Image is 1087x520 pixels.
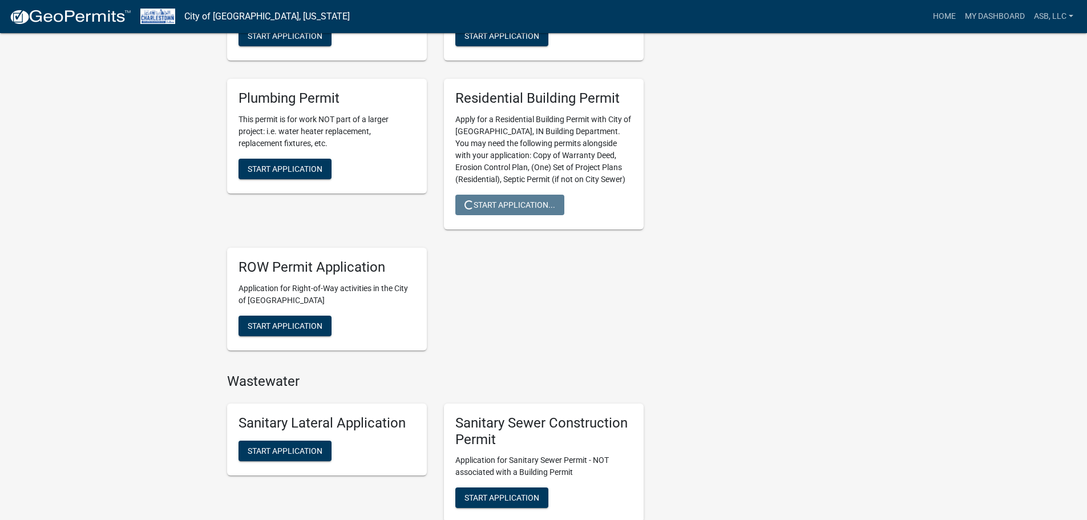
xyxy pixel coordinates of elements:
[239,159,332,179] button: Start Application
[455,195,564,215] button: Start Application...
[928,6,960,27] a: Home
[248,321,322,330] span: Start Application
[227,373,644,390] h4: Wastewater
[239,316,332,336] button: Start Application
[239,415,415,432] h5: Sanitary Lateral Application
[455,90,632,107] h5: Residential Building Permit
[239,259,415,276] h5: ROW Permit Application
[239,26,332,46] button: Start Application
[184,7,350,26] a: City of [GEOGRAPHIC_DATA], [US_STATE]
[248,164,322,174] span: Start Application
[455,415,632,448] h5: Sanitary Sewer Construction Permit
[248,31,322,41] span: Start Application
[455,487,548,508] button: Start Application
[1029,6,1078,27] a: ASB, LLC
[239,283,415,307] p: Application for Right-of-Way activities in the City of [GEOGRAPHIC_DATA]
[239,90,415,107] h5: Plumbing Permit
[464,31,539,41] span: Start Application
[960,6,1029,27] a: My Dashboard
[455,26,548,46] button: Start Application
[239,441,332,461] button: Start Application
[140,9,175,24] img: City of Charlestown, Indiana
[455,114,632,186] p: Apply for a Residential Building Permit with City of [GEOGRAPHIC_DATA], IN Building Department. Y...
[239,114,415,150] p: This permit is for work NOT part of a larger project: i.e. water heater replacement, replacement ...
[248,446,322,455] span: Start Application
[464,493,539,502] span: Start Application
[464,200,555,209] span: Start Application...
[455,454,632,478] p: Application for Sanitary Sewer Permit - NOT associated with a Building Permit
